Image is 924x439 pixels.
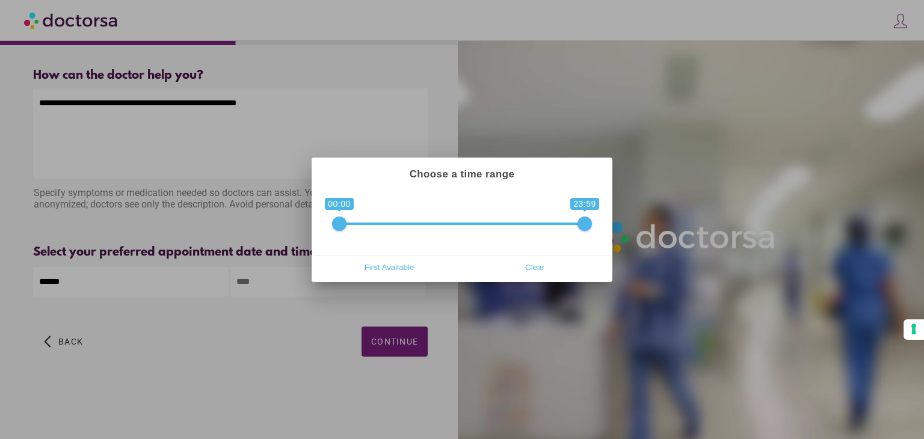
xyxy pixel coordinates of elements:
span: 00:00 [325,198,354,210]
button: Your consent preferences for tracking technologies [904,319,924,340]
button: Clear [462,258,608,277]
span: 23:59 [570,198,599,210]
strong: Choose a time range [410,168,515,180]
span: Clear [466,259,604,277]
button: First Available [316,258,462,277]
span: First Available [320,259,458,277]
